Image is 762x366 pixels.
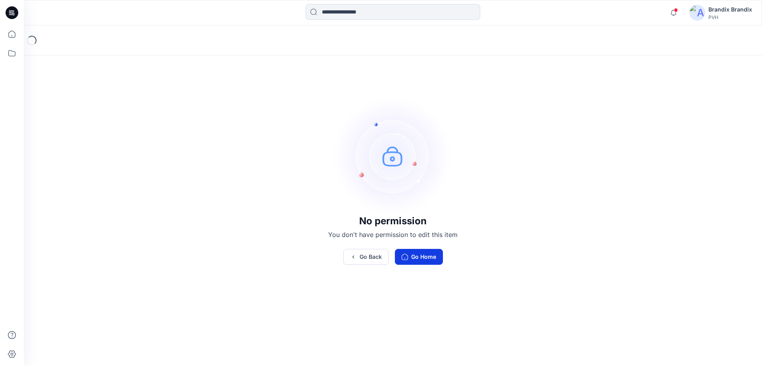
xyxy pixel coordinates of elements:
img: no-perm.svg [333,96,452,216]
img: avatar [689,5,705,21]
div: Brandix Brandix [708,5,752,14]
button: Go Home [395,249,443,265]
h3: No permission [328,216,458,227]
p: You don't have permission to edit this item [328,230,458,239]
button: Go Back [343,249,389,265]
div: PVH [708,14,752,20]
